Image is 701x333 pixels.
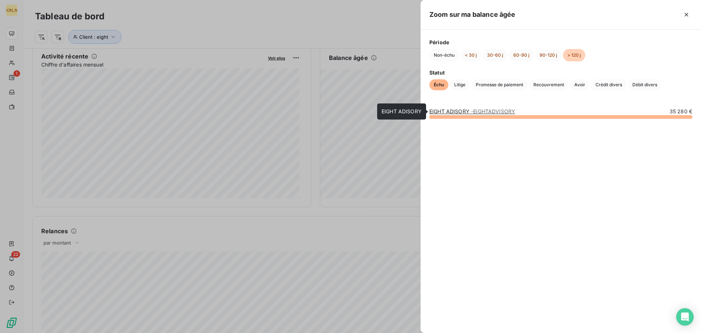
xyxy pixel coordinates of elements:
[471,79,528,90] button: Promesse de paiement
[429,108,515,114] a: EIGHT ADISORY
[628,79,662,90] button: Débit divers
[471,108,515,114] span: - EIGHTADVISORY
[676,308,694,326] div: Open Intercom Messenger
[670,108,692,115] span: 35 280 €
[429,79,448,90] button: Échu
[429,69,692,76] span: Statut
[429,38,692,46] span: Période
[460,49,481,61] button: < 30 j
[450,79,470,90] button: Litige
[529,79,568,90] button: Recouvrement
[429,10,516,20] h5: Zoom sur ma balance âgée
[483,49,507,61] button: 30-60 j
[429,49,459,61] button: Non-échu
[591,79,627,90] button: Crédit divers
[535,49,562,61] button: 90-120 j
[382,108,422,114] span: EIGHT ADISORY
[570,79,590,90] button: Avoir
[509,49,534,61] button: 60-90 j
[563,49,585,61] button: > 120 j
